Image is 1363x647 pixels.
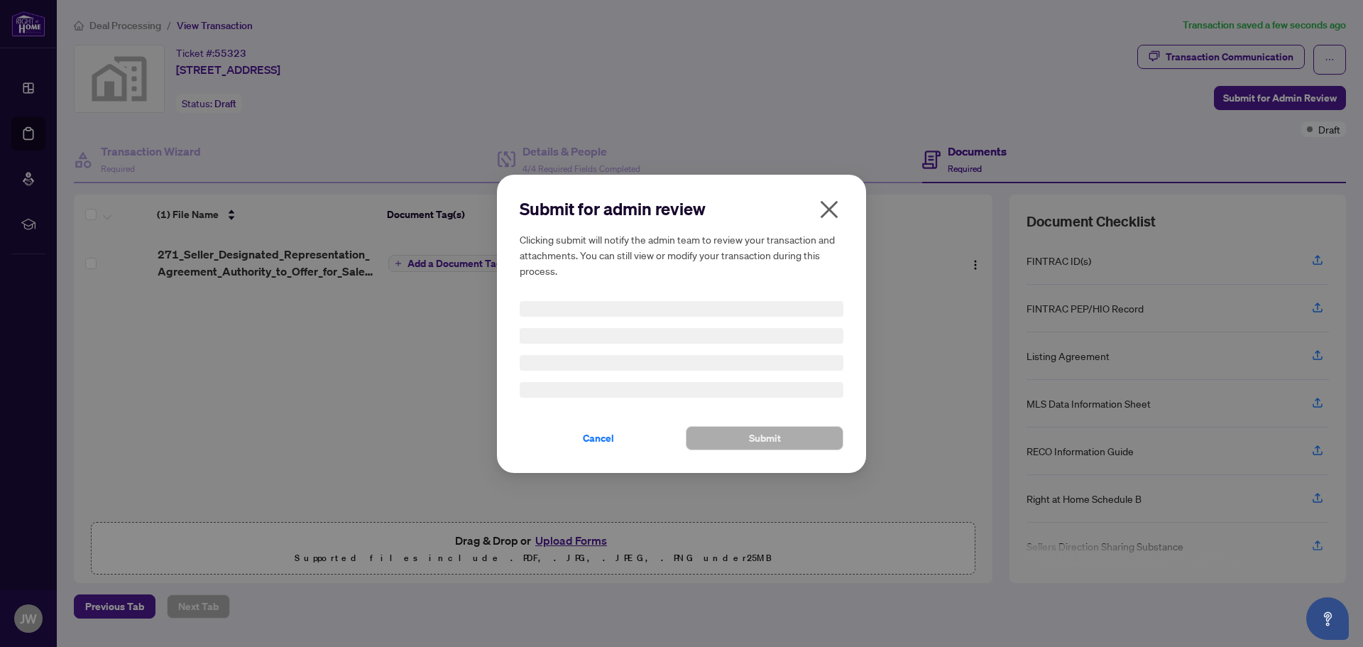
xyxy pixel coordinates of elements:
[520,232,843,278] h5: Clicking submit will notify the admin team to review your transaction and attachments. You can st...
[583,427,614,450] span: Cancel
[520,197,843,220] h2: Submit for admin review
[686,426,843,450] button: Submit
[818,198,841,221] span: close
[520,426,677,450] button: Cancel
[1306,597,1349,640] button: Open asap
